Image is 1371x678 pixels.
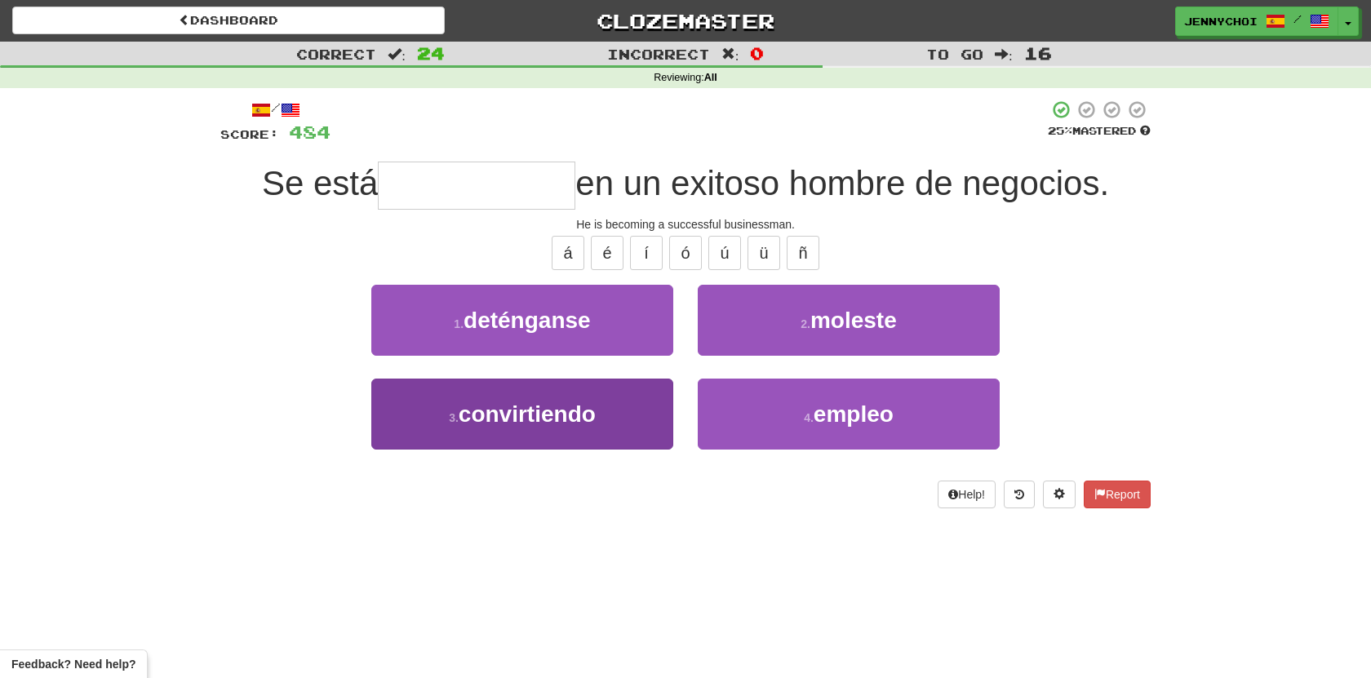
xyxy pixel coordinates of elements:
span: 0 [750,43,764,63]
span: 16 [1024,43,1052,63]
span: convirtiendo [459,401,596,427]
small: 4 . [804,411,814,424]
div: He is becoming a successful businessman. [220,216,1151,233]
button: á [552,236,584,270]
button: é [591,236,623,270]
div: Mastered [1048,124,1151,139]
span: jennychoi [1184,14,1258,29]
span: Correct [296,46,376,62]
span: : [388,47,406,61]
a: Clozemaster [469,7,902,35]
span: deténganse [464,308,591,333]
button: Round history (alt+y) [1004,481,1035,508]
span: moleste [810,308,897,333]
span: : [995,47,1013,61]
span: empleo [814,401,894,427]
span: 484 [289,122,331,142]
span: Incorrect [607,46,710,62]
button: í [630,236,663,270]
small: 3 . [449,411,459,424]
a: Dashboard [12,7,445,34]
span: 24 [417,43,445,63]
button: 3.convirtiendo [371,379,673,450]
button: 4.empleo [698,379,1000,450]
span: Se está [262,164,378,202]
span: Open feedback widget [11,656,135,672]
small: 1 . [454,317,464,330]
button: 1.deténganse [371,285,673,356]
button: Report [1084,481,1151,508]
span: To go [926,46,983,62]
strong: All [704,72,717,83]
span: Score: [220,127,279,141]
span: / [1293,13,1302,24]
div: / [220,100,331,120]
small: 2 . [801,317,810,330]
button: ñ [787,236,819,270]
span: 25 % [1048,124,1072,137]
a: jennychoi / [1175,7,1338,36]
button: Help! [938,481,996,508]
span: : [721,47,739,61]
span: en un exitoso hombre de negocios. [575,164,1109,202]
button: ó [669,236,702,270]
button: ü [748,236,780,270]
button: 2.moleste [698,285,1000,356]
button: ú [708,236,741,270]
